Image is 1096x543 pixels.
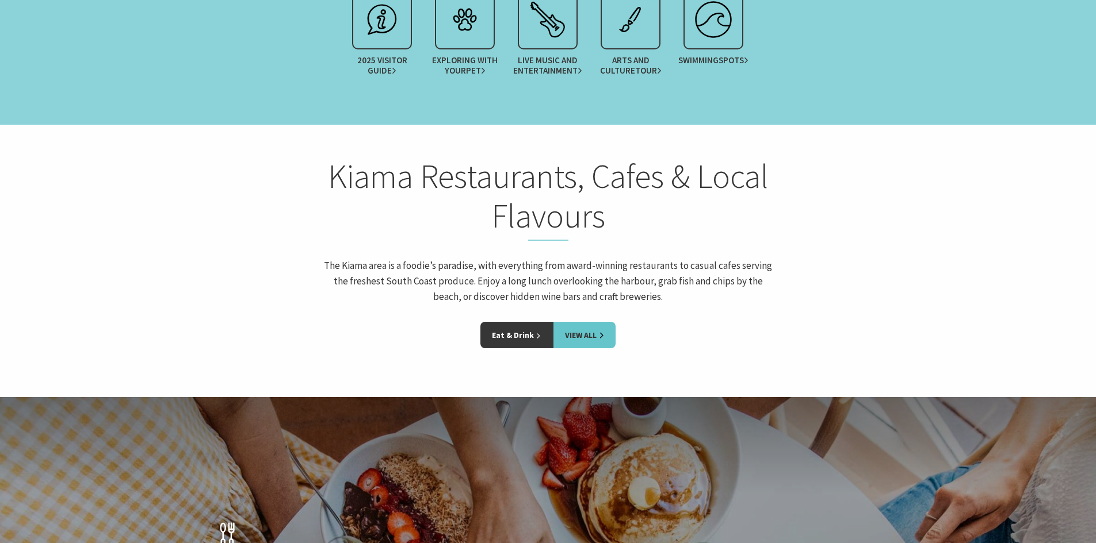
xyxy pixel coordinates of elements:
[553,322,616,348] a: View All
[719,55,749,66] span: spots
[323,156,774,241] h2: Kiama Restaurants, Cafes & Local Flavours
[512,55,584,76] span: Live Music and
[346,55,418,76] span: 2025 Visitor
[635,66,662,76] span: Tour
[513,66,582,76] span: Entertainment
[368,66,396,76] span: Guide
[595,55,667,76] span: Arts and Culture
[429,55,501,76] span: Exploring with your
[323,258,774,305] p: The Kiama area is a foodie’s paradise, with everything from award-winning restaurants to casual c...
[678,55,749,66] span: Swimming
[466,66,486,76] span: Pet
[480,322,553,348] a: Eat & Drink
